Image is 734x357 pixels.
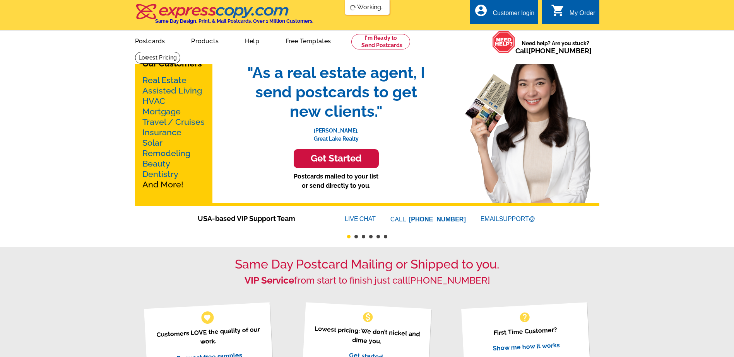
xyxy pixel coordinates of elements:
[551,8,595,18] a: shopping_cart My Order
[493,341,560,352] a: Show me how it works
[409,216,466,223] a: [PHONE_NUMBER]
[493,10,534,20] div: Customer login
[123,31,178,49] a: Postcards
[142,169,178,179] a: Dentistry
[198,213,322,224] span: USA-based VIP Support Team
[481,216,536,222] a: EMAILSUPPORT@
[142,148,190,158] a: Remodeling
[369,235,373,238] button: 4 of 6
[154,325,263,349] p: Customers LOVE the quality of our work.
[240,172,433,190] p: Postcards mailed to your list or send directly to you.
[312,324,422,348] p: Lowest pricing: We don’t nickel and dime you.
[273,31,344,49] a: Free Templates
[142,96,165,106] a: HVAC
[203,313,211,321] span: favorite
[518,311,531,323] span: help
[362,311,374,323] span: monetization_on
[135,257,599,272] h1: Same Day Postcard Mailing or Shipped to you.
[245,275,294,286] strong: VIP Service
[135,9,313,24] a: Same Day Design, Print, & Mail Postcards. Over 1 Million Customers.
[240,149,433,168] a: Get Started
[515,47,592,55] span: Call
[474,3,488,17] i: account_circle
[347,235,351,238] button: 1 of 6
[551,3,565,17] i: shopping_cart
[345,214,359,224] font: LIVE
[233,31,272,49] a: Help
[384,235,387,238] button: 6 of 6
[142,107,181,116] a: Mortgage
[303,153,369,164] h3: Get Started
[345,216,376,222] a: LIVECHAT
[376,235,380,238] button: 5 of 6
[474,8,534,18] a: account_circle Customer login
[142,117,205,127] a: Travel / Cruises
[408,275,490,286] a: [PHONE_NUMBER]
[142,138,163,148] a: Solar
[390,215,407,224] font: CALL
[529,47,592,55] a: [PHONE_NUMBER]
[354,235,358,238] button: 2 of 6
[142,75,186,85] a: Real Estate
[515,39,595,55] span: Need help? Are you stuck?
[142,127,181,137] a: Insurance
[142,75,205,190] p: And More!
[471,324,580,339] p: First Time Customer?
[155,18,313,24] h4: Same Day Design, Print, & Mail Postcards. Over 1 Million Customers.
[240,121,433,143] p: [PERSON_NAME], Great Lake Realty
[142,86,202,95] a: Assisted Living
[570,10,595,20] div: My Order
[240,63,433,121] span: "As a real estate agent, I send postcards to get new clients."
[349,5,356,11] img: loading...
[135,275,599,286] h2: from start to finish just call
[492,31,515,53] img: help
[179,31,231,49] a: Products
[499,214,536,224] font: SUPPORT@
[362,235,365,238] button: 3 of 6
[142,159,170,168] a: Beauty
